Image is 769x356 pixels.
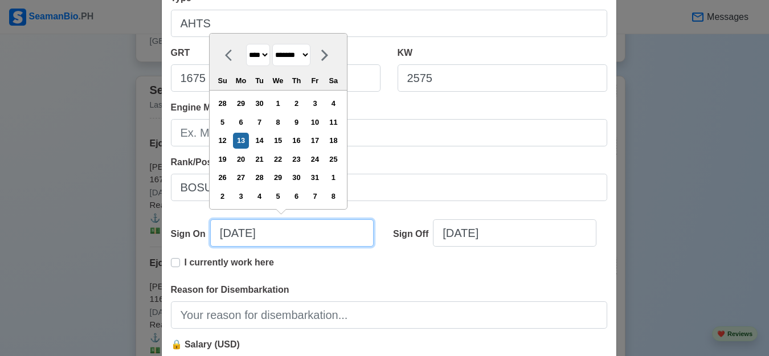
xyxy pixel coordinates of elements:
[233,189,248,204] div: Choose Monday, November 3rd, 2025
[233,114,248,130] div: Choose Monday, October 6th, 2025
[307,189,322,204] div: Choose Friday, November 7th, 2025
[289,152,304,167] div: Choose Thursday, October 23rd, 2025
[215,170,230,185] div: Choose Sunday, October 26th, 2025
[398,64,607,92] input: 8000
[252,170,267,185] div: Choose Tuesday, October 28th, 2025
[289,133,304,148] div: Choose Thursday, October 16th, 2025
[307,114,322,130] div: Choose Friday, October 10th, 2025
[270,170,285,185] div: Choose Wednesday, October 29th, 2025
[289,170,304,185] div: Choose Thursday, October 30th, 2025
[326,73,341,88] div: Sa
[252,189,267,204] div: Choose Tuesday, November 4th, 2025
[233,73,248,88] div: Mo
[307,170,322,185] div: Choose Friday, October 31st, 2025
[398,48,413,58] span: KW
[307,73,322,88] div: Fr
[171,48,190,58] span: GRT
[393,227,433,241] div: Sign Off
[213,95,343,206] div: month 2025-10
[289,96,304,111] div: Choose Thursday, October 2nd, 2025
[326,152,341,167] div: Choose Saturday, October 25th, 2025
[289,189,304,204] div: Choose Thursday, November 6th, 2025
[185,256,274,269] p: I currently work here
[171,157,232,167] span: Rank/Position
[270,114,285,130] div: Choose Wednesday, October 8th, 2025
[215,133,230,148] div: Choose Sunday, October 12th, 2025
[270,96,285,111] div: Choose Wednesday, October 1st, 2025
[252,73,267,88] div: Tu
[307,96,322,111] div: Choose Friday, October 3rd, 2025
[289,73,304,88] div: Th
[270,152,285,167] div: Choose Wednesday, October 22nd, 2025
[215,152,230,167] div: Choose Sunday, October 19th, 2025
[171,103,255,112] span: Engine Make/Model
[289,114,304,130] div: Choose Thursday, October 9th, 2025
[326,189,341,204] div: Choose Saturday, November 8th, 2025
[171,301,607,329] input: Your reason for disembarkation...
[171,285,289,294] span: Reason for Disembarkation
[215,73,230,88] div: Su
[326,114,341,130] div: Choose Saturday, October 11th, 2025
[233,170,248,185] div: Choose Monday, October 27th, 2025
[252,96,267,111] div: Choose Tuesday, September 30th, 2025
[171,64,381,92] input: 33922
[326,170,341,185] div: Choose Saturday, November 1st, 2025
[307,133,322,148] div: Choose Friday, October 17th, 2025
[307,152,322,167] div: Choose Friday, October 24th, 2025
[270,133,285,148] div: Choose Wednesday, October 15th, 2025
[252,152,267,167] div: Choose Tuesday, October 21st, 2025
[270,73,285,88] div: We
[171,339,240,349] span: 🔒 Salary (USD)
[270,189,285,204] div: Choose Wednesday, November 5th, 2025
[326,133,341,148] div: Choose Saturday, October 18th, 2025
[215,189,230,204] div: Choose Sunday, November 2nd, 2025
[233,96,248,111] div: Choose Monday, September 29th, 2025
[171,10,607,37] input: Bulk, Container, etc.
[215,96,230,111] div: Choose Sunday, September 28th, 2025
[233,133,248,148] div: Choose Monday, October 13th, 2025
[326,96,341,111] div: Choose Saturday, October 4th, 2025
[252,114,267,130] div: Choose Tuesday, October 7th, 2025
[171,174,607,201] input: Ex: Third Officer or 3/OFF
[233,152,248,167] div: Choose Monday, October 20th, 2025
[252,133,267,148] div: Choose Tuesday, October 14th, 2025
[215,114,230,130] div: Choose Sunday, October 5th, 2025
[171,227,210,241] div: Sign On
[171,119,607,146] input: Ex. Man B&W MC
